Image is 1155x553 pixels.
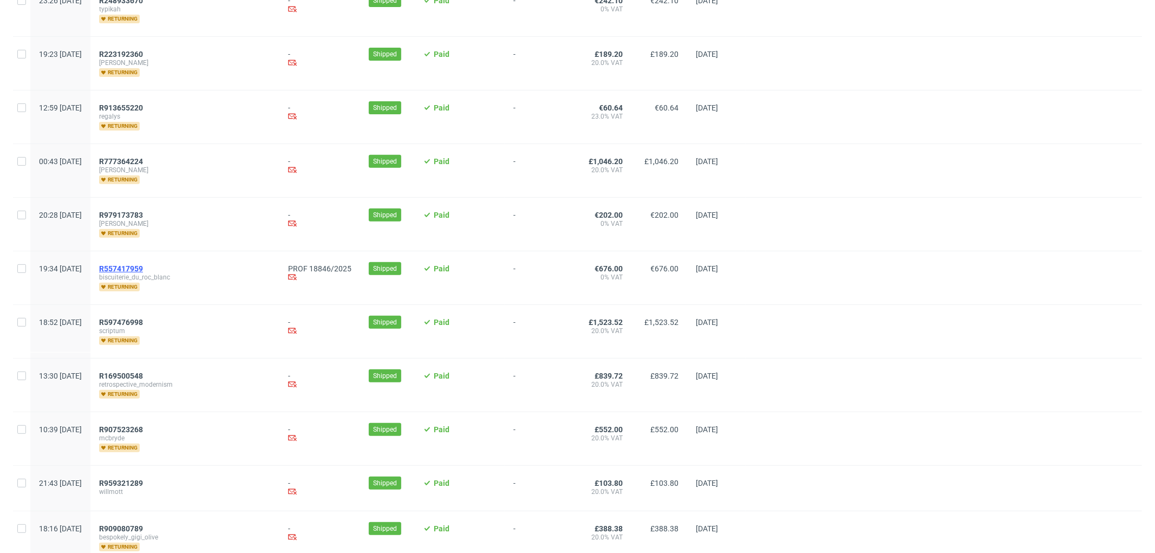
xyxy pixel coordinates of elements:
span: 20.0% VAT [584,166,623,174]
span: R597476998 [99,318,143,327]
span: £1,046.20 [589,157,623,166]
span: [PERSON_NAME] [99,58,271,67]
span: €202.00 [595,211,623,219]
span: biscuiterie_du_roc_blanc [99,273,271,282]
span: 23.0% VAT [584,112,623,121]
span: Shipped [373,157,397,166]
span: Paid [434,103,449,112]
span: 20:28 [DATE] [39,211,82,219]
span: 19:34 [DATE] [39,264,82,273]
span: £839.72 [595,372,623,380]
a: R597476998 [99,318,145,327]
a: R909080789 [99,524,145,533]
div: - [288,157,351,176]
div: - [288,524,351,543]
span: retrospective_modernism [99,380,271,389]
span: returning [99,283,140,291]
a: R777364224 [99,157,145,166]
span: £839.72 [650,372,678,380]
span: Shipped [373,425,397,434]
span: Paid [434,211,449,219]
span: returning [99,336,140,345]
span: bespokely_gigi_olive [99,533,271,542]
span: mcbryde [99,434,271,443]
span: - [513,479,566,498]
span: - [513,425,566,452]
span: R169500548 [99,372,143,380]
span: - [513,318,566,345]
span: 20.0% VAT [584,58,623,67]
span: £1,523.52 [644,318,678,327]
span: R557417959 [99,264,143,273]
span: - [513,372,566,399]
span: Paid [434,157,449,166]
span: £189.20 [595,50,623,58]
span: 10:39 [DATE] [39,425,82,434]
span: [DATE] [696,264,718,273]
span: 20.0% VAT [584,487,623,496]
span: willmott [99,487,271,496]
span: 12:59 [DATE] [39,103,82,112]
span: returning [99,175,140,184]
span: Shipped [373,103,397,113]
span: Shipped [373,210,397,220]
span: - [513,264,566,291]
span: Paid [434,479,449,487]
span: [DATE] [696,318,718,327]
div: - [288,425,351,444]
div: - [288,211,351,230]
span: Paid [434,318,449,327]
span: returning [99,122,140,131]
span: returning [99,390,140,399]
span: R777364224 [99,157,143,166]
span: [PERSON_NAME] [99,219,271,228]
span: - [513,211,566,238]
span: 0% VAT [584,5,623,14]
span: 18:52 [DATE] [39,318,82,327]
span: 0% VAT [584,219,623,228]
span: returning [99,229,140,238]
span: Shipped [373,317,397,327]
span: 20.0% VAT [584,327,623,335]
span: R959321289 [99,479,143,487]
span: scriptum [99,327,271,335]
span: £1,046.20 [644,157,678,166]
span: [PERSON_NAME] [99,166,271,174]
span: 21:43 [DATE] [39,479,82,487]
span: 00:43 [DATE] [39,157,82,166]
span: - [513,103,566,131]
a: R557417959 [99,264,145,273]
div: - [288,479,351,498]
span: €676.00 [595,264,623,273]
span: [DATE] [696,211,718,219]
span: typikah [99,5,271,14]
span: [DATE] [696,157,718,166]
span: regalys [99,112,271,121]
span: - [513,50,566,77]
span: £552.00 [650,425,678,434]
span: €60.64 [655,103,678,112]
span: - [513,157,566,184]
span: Paid [434,264,449,273]
span: 18:16 [DATE] [39,524,82,533]
span: R979173783 [99,211,143,219]
a: R913655220 [99,103,145,112]
span: Paid [434,524,449,533]
span: Shipped [373,264,397,274]
a: R959321289 [99,479,145,487]
div: - [288,50,351,69]
span: 20.0% VAT [584,533,623,542]
span: [DATE] [696,372,718,380]
span: £103.80 [595,479,623,487]
span: €60.64 [599,103,623,112]
span: returning [99,68,140,77]
span: 13:30 [DATE] [39,372,82,380]
span: R909080789 [99,524,143,533]
span: Paid [434,50,449,58]
span: R913655220 [99,103,143,112]
span: 19:23 [DATE] [39,50,82,58]
span: £552.00 [595,425,623,434]
div: - [288,103,351,122]
span: R907523268 [99,425,143,434]
a: R907523268 [99,425,145,434]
